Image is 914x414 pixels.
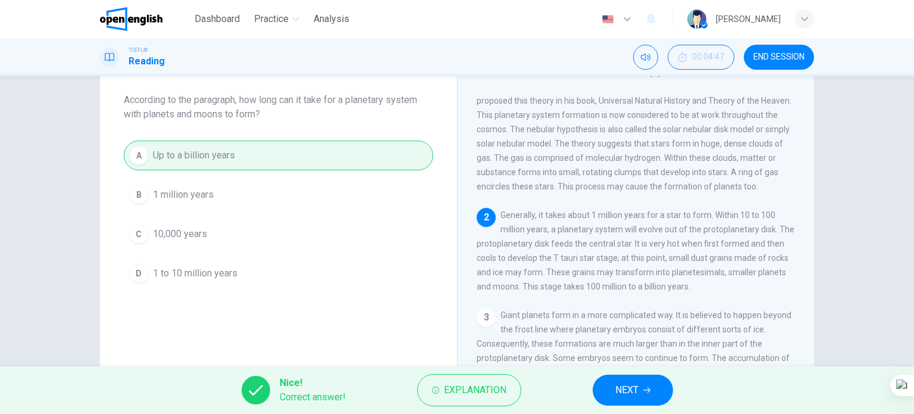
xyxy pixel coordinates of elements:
span: END SESSION [753,52,805,62]
span: Explanation [444,382,506,399]
button: Dashboard [190,8,245,30]
img: OpenEnglish logo [100,7,162,31]
div: Mute [633,45,658,70]
div: 2 [477,208,496,227]
button: 00:04:47 [668,45,734,70]
img: en [600,15,615,24]
button: Analysis [309,8,354,30]
span: Analysis [314,12,349,26]
span: Correct answer! [280,390,346,404]
span: Practice [254,12,289,26]
span: Generally, it takes about 1 million years for a star to form. Within 10 to 100 million years, a p... [477,210,794,291]
span: TOEFL® [129,46,148,54]
h1: Reading [129,54,165,69]
button: NEXT [593,375,673,406]
div: 3 [477,308,496,327]
div: [PERSON_NAME] [716,12,781,26]
a: OpenEnglish logo [100,7,190,31]
span: Nice! [280,376,346,390]
div: Hide [668,45,734,70]
span: 00:04:47 [692,52,724,62]
button: END SESSION [744,45,814,70]
span: The nebular hypothesis suggests that our solar system was formed from nebulous material or clouds... [477,67,791,191]
button: Practice [249,8,304,30]
span: NEXT [615,382,638,399]
span: According to the paragraph, how long can it take for a planetary system with planets and moons to... [124,93,433,122]
button: Explanation [417,374,521,406]
span: Giant planets form in a more complicated way. It is believed to happen beyond the frost line wher... [477,310,795,391]
img: Profile picture [687,10,706,29]
span: Dashboard [195,12,240,26]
